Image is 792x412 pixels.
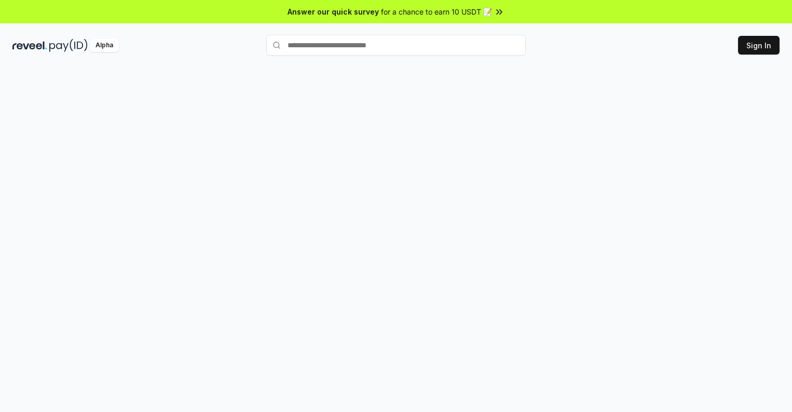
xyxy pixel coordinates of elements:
[12,39,47,52] img: reveel_dark
[381,6,492,17] span: for a chance to earn 10 USDT 📝
[90,39,119,52] div: Alpha
[738,36,780,55] button: Sign In
[288,6,379,17] span: Answer our quick survey
[49,39,88,52] img: pay_id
